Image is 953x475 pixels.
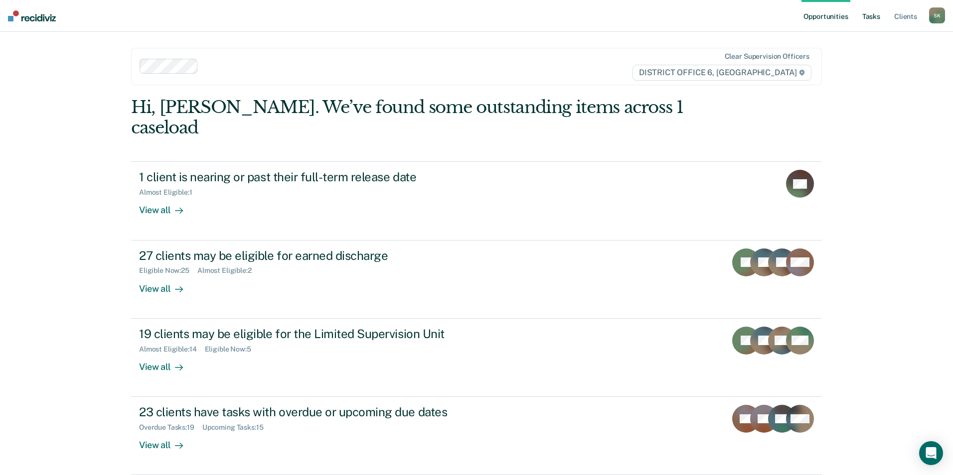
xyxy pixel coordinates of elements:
div: Overdue Tasks : 19 [139,423,202,432]
div: 19 clients may be eligible for the Limited Supervision Unit [139,327,489,341]
div: View all [139,353,195,372]
div: Almost Eligible : 1 [139,188,200,197]
div: View all [139,432,195,451]
a: 27 clients may be eligible for earned dischargeEligible Now:25Almost Eligible:2View all [131,240,822,319]
div: 1 client is nearing or past their full-term release date [139,170,489,184]
img: Recidiviz [8,10,56,21]
div: Open Intercom Messenger [919,441,943,465]
div: Almost Eligible : 14 [139,345,205,354]
div: Almost Eligible : 2 [197,266,260,275]
div: Eligible Now : 25 [139,266,197,275]
div: 23 clients have tasks with overdue or upcoming due dates [139,405,489,419]
div: Upcoming Tasks : 15 [202,423,272,432]
a: 23 clients have tasks with overdue or upcoming due datesOverdue Tasks:19Upcoming Tasks:15View all [131,397,822,475]
a: 19 clients may be eligible for the Limited Supervision UnitAlmost Eligible:14Eligible Now:5View all [131,319,822,397]
div: Eligible Now : 5 [205,345,259,354]
div: Hi, [PERSON_NAME]. We’ve found some outstanding items across 1 caseload [131,97,684,138]
span: DISTRICT OFFICE 6, [GEOGRAPHIC_DATA] [633,65,811,81]
div: View all [139,197,195,216]
div: S K [929,7,945,23]
a: 1 client is nearing or past their full-term release dateAlmost Eligible:1View all [131,161,822,240]
div: 27 clients may be eligible for earned discharge [139,248,489,263]
div: Clear supervision officers [725,52,809,61]
div: View all [139,275,195,294]
button: SK [929,7,945,23]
